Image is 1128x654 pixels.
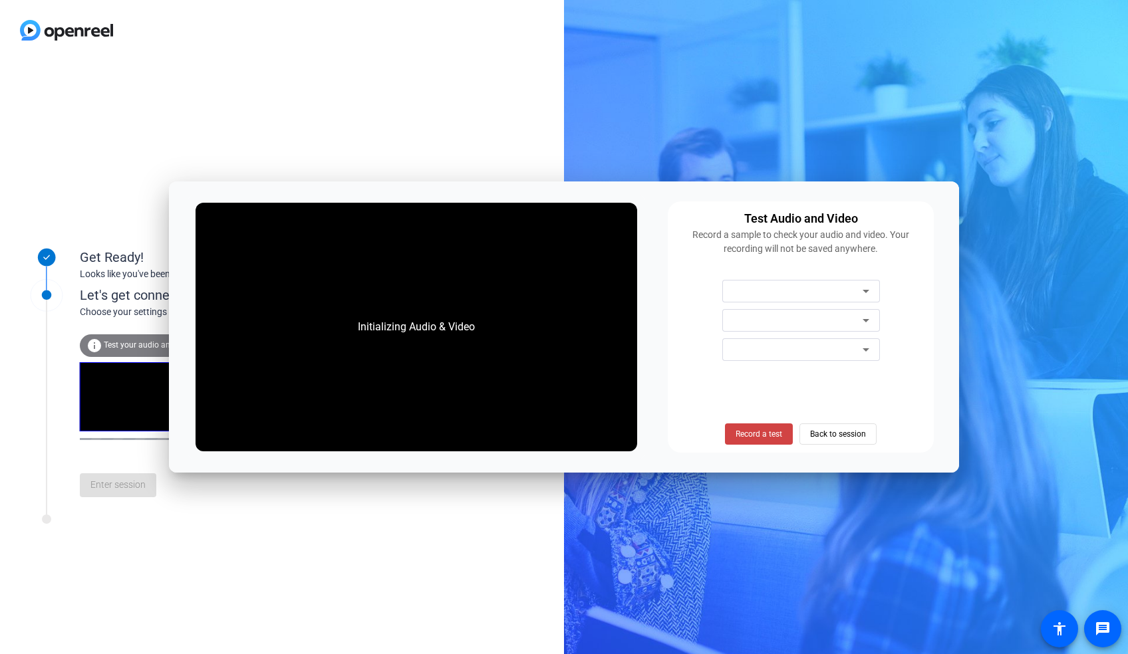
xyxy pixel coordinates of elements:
[86,338,102,354] mat-icon: info
[1052,621,1067,637] mat-icon: accessibility
[80,267,346,281] div: Looks like you've been invited to join
[744,209,858,228] div: Test Audio and Video
[80,285,373,305] div: Let's get connected.
[725,423,793,445] button: Record a test
[676,228,926,256] div: Record a sample to check your audio and video. Your recording will not be saved anywhere.
[80,247,346,267] div: Get Ready!
[345,306,488,348] div: Initializing Audio & Video
[104,340,196,350] span: Test your audio and video
[810,421,866,447] span: Back to session
[736,428,782,440] span: Record a test
[1095,621,1111,637] mat-icon: message
[80,305,373,319] div: Choose your settings
[799,423,877,445] button: Back to session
